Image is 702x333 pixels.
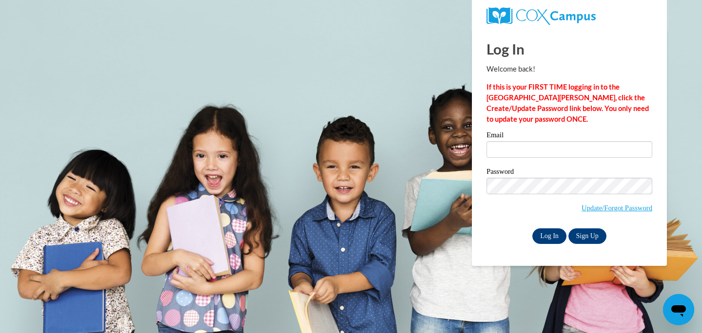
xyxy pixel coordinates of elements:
[487,168,652,178] label: Password
[663,294,694,325] iframe: Button to launch messaging window
[568,228,606,244] a: Sign Up
[582,204,652,212] a: Update/Forgot Password
[487,83,649,123] strong: If this is your FIRST TIME logging in to the [GEOGRAPHIC_DATA][PERSON_NAME], click the Create/Upd...
[532,228,566,244] input: Log In
[487,7,596,25] img: COX Campus
[487,64,652,74] p: Welcome back!
[487,131,652,141] label: Email
[487,7,652,25] a: COX Campus
[487,39,652,59] h1: Log In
